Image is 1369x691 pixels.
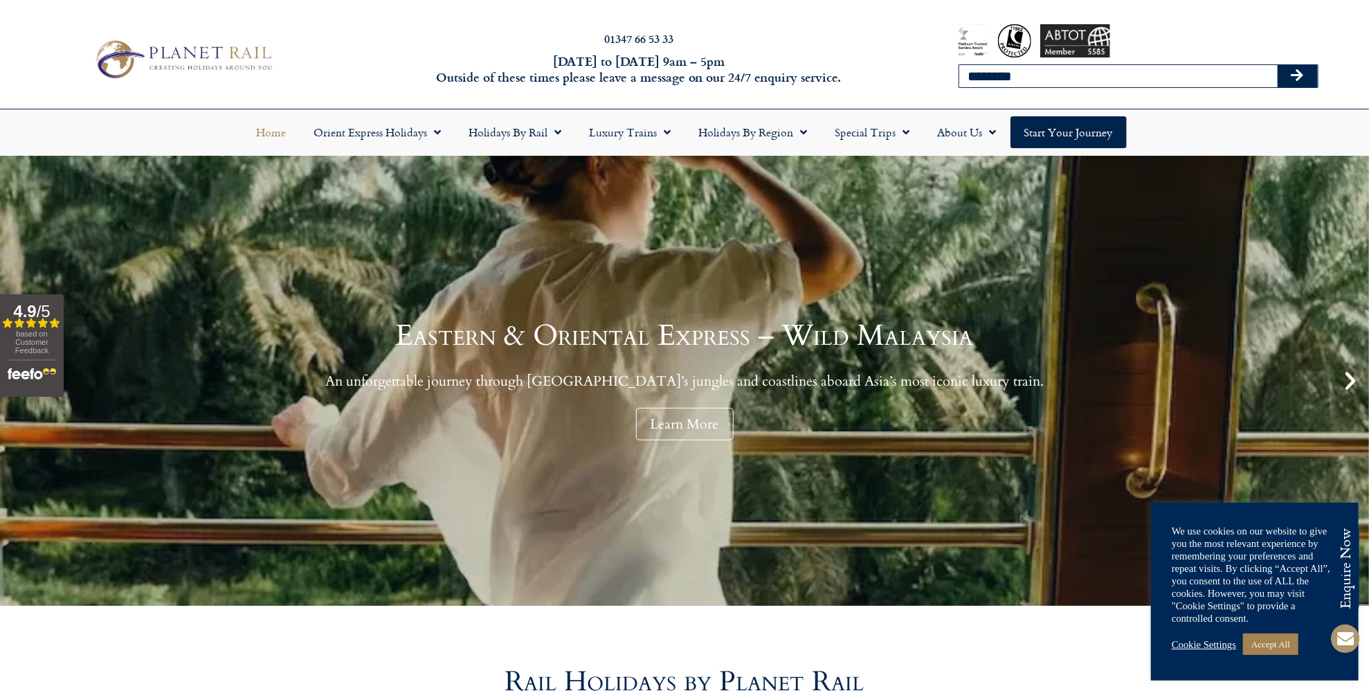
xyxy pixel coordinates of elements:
div: Blocked (selector): [1151,503,1359,681]
a: Holidays by Region [685,116,822,148]
a: Home [243,116,300,148]
h6: [DATE] to [DATE] 9am – 5pm Outside of these times please leave a message on our 24/7 enquiry serv... [368,53,909,86]
a: Holidays by Rail [455,116,576,148]
a: Special Trips [822,116,924,148]
h1: Eastern & Oriental Express – Wild Malaysia [325,321,1044,350]
a: Start your Journey [1010,116,1127,148]
a: Orient Express Holidays [300,116,455,148]
img: Planet Rail Train Holidays Logo [89,36,277,82]
a: Learn More [636,408,734,440]
a: Accept All [1243,634,1298,655]
div: Next slide [1339,369,1362,393]
p: An unforgettable journey through [GEOGRAPHIC_DATA]’s jungles and coastlines aboard Asia’s most ic... [325,373,1044,390]
a: 01347 66 53 33 [604,30,673,46]
a: Cookie Settings [1172,638,1236,651]
nav: Menu [7,116,1362,148]
a: Luxury Trains [576,116,685,148]
a: About Us [924,116,1010,148]
button: Search [1278,65,1318,87]
div: We use cookies on our website to give you the most relevant experience by remembering your prefer... [1172,525,1338,625]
